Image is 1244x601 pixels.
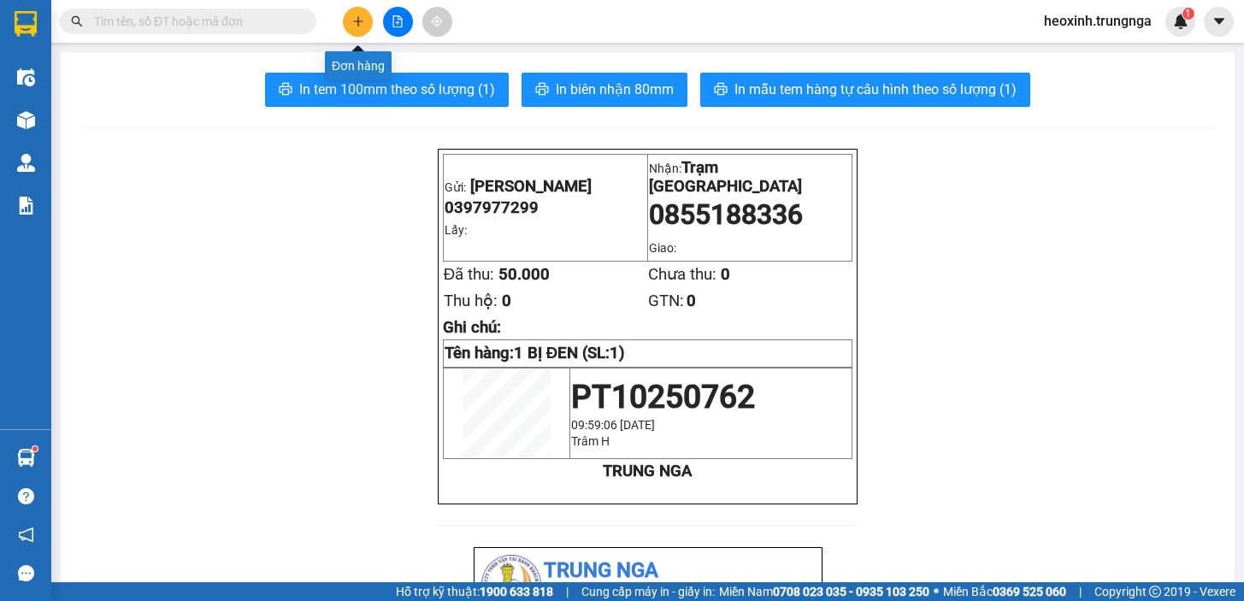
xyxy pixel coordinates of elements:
[1204,7,1234,37] button: caret-down
[481,555,815,587] li: Trung Nga
[392,15,404,27] span: file-add
[721,265,730,284] span: 0
[299,79,495,100] span: In tem 100mm theo số lượng (1)
[535,82,549,98] span: printer
[571,418,655,432] span: 09:59:06 [DATE]
[649,158,802,196] span: Trạm [GEOGRAPHIC_DATA]
[396,582,553,601] span: Hỗ trợ kỹ thuật:
[571,378,755,415] span: PT10250762
[773,585,929,598] strong: 0708 023 035 - 0935 103 250
[648,265,716,284] span: Chưa thu:
[445,344,625,362] strong: Tên hàng:
[514,344,625,362] span: 1 BỊ ĐEN (SL:
[325,51,392,80] div: Đơn hàng
[265,73,509,107] button: printerIn tem 100mm theo số lượng (1)
[94,12,296,31] input: Tìm tên, số ĐT hoặc mã đơn
[1149,586,1161,598] span: copyright
[943,582,1066,601] span: Miền Bắc
[649,158,851,196] p: Nhận:
[1185,8,1191,20] span: 1
[17,449,35,467] img: warehouse-icon
[480,585,553,598] strong: 1900 633 818
[15,11,37,37] img: logo-vxr
[719,582,929,601] span: Miền Nam
[18,565,34,581] span: message
[993,585,1066,598] strong: 0369 525 060
[445,198,539,217] span: 0397977299
[18,488,34,504] span: question-circle
[445,177,646,196] p: Gửi:
[352,15,364,27] span: plus
[581,582,715,601] span: Cung cấp máy in - giấy in:
[422,7,452,37] button: aim
[443,318,501,337] span: Ghi chú:
[502,292,511,310] span: 0
[18,527,34,543] span: notification
[649,241,676,255] span: Giao:
[17,68,35,86] img: warehouse-icon
[1173,14,1188,29] img: icon-new-feature
[444,292,498,310] span: Thu hộ:
[71,15,83,27] span: search
[343,7,373,37] button: plus
[734,79,1017,100] span: In mẫu tem hàng tự cấu hình theo số lượng (1)
[649,198,803,231] span: 0855188336
[431,15,443,27] span: aim
[566,582,569,601] span: |
[279,82,292,98] span: printer
[556,79,674,100] span: In biên nhận 80mm
[687,292,696,310] span: 0
[571,434,610,448] span: Trâm H
[32,446,38,451] sup: 1
[610,344,625,362] span: 1)
[1212,14,1227,29] span: caret-down
[603,462,692,480] strong: TRUNG NGA
[714,82,728,98] span: printer
[383,7,413,37] button: file-add
[498,265,550,284] span: 50.000
[1182,8,1194,20] sup: 1
[1079,582,1082,601] span: |
[470,177,592,196] span: [PERSON_NAME]
[522,73,687,107] button: printerIn biên nhận 80mm
[17,111,35,129] img: warehouse-icon
[648,292,684,310] span: GTN:
[700,73,1030,107] button: printerIn mẫu tem hàng tự cấu hình theo số lượng (1)
[17,154,35,172] img: warehouse-icon
[17,197,35,215] img: solution-icon
[445,223,467,237] span: Lấy:
[1030,10,1165,32] span: heoxinh.trungnga
[934,588,939,595] span: ⚪️
[444,265,494,284] span: Đã thu:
